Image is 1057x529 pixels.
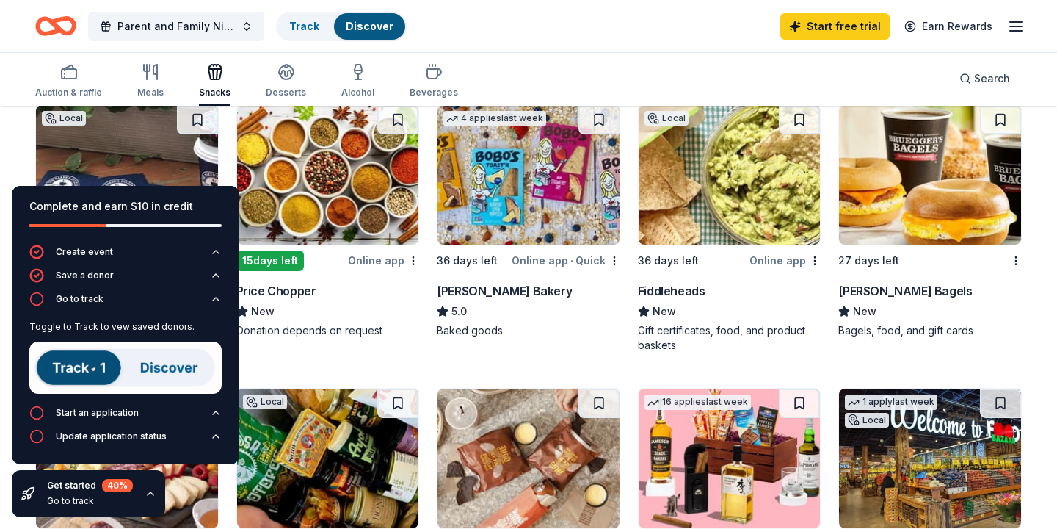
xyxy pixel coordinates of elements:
[29,245,222,268] button: Create event
[117,18,235,35] span: Parent and Family Night
[56,270,114,281] div: Save a donor
[29,198,222,215] div: Complete and earn $10 in credit
[437,389,620,528] img: Image for Pancheros Mexican Grill
[838,323,1022,338] div: Bagels, food, and gift cards
[56,293,103,305] div: Go to track
[838,104,1022,338] a: Image for Bruegger's Bagels27 days left[PERSON_NAME] BagelsNewBagels, food, and gift cards
[266,57,306,106] button: Desserts
[29,292,222,315] button: Go to track
[29,315,222,406] div: Go to track
[88,12,264,41] button: Parent and Family Night
[102,479,133,492] div: 40 %
[974,70,1010,87] span: Search
[199,57,230,106] button: Snacks
[47,479,133,492] div: Get started
[35,87,102,98] div: Auction & raffle
[638,323,821,353] div: Gift certificates, food, and product baskets
[56,407,139,419] div: Start an application
[341,87,374,98] div: Alcohol
[644,395,751,410] div: 16 applies last week
[839,389,1021,528] img: Image for Food Bazaar
[853,303,876,320] span: New
[437,282,572,300] div: [PERSON_NAME] Bakery
[639,389,821,528] img: Image for The BroBasket
[276,12,407,41] button: TrackDiscover
[56,431,167,442] div: Update application status
[437,323,620,338] div: Baked goods
[236,251,304,271] div: 15 days left
[845,413,889,428] div: Local
[896,13,1001,40] a: Earn Rewards
[437,104,620,338] a: Image for Bobo's Bakery4 applieslast week36 days leftOnline app•Quick[PERSON_NAME] Bakery5.0Baked...
[443,111,546,126] div: 4 applies last week
[35,57,102,106] button: Auction & raffle
[570,255,573,267] span: •
[236,323,420,338] div: Donation depends on request
[451,303,467,320] span: 5.0
[29,342,222,394] img: Track
[341,57,374,106] button: Alcohol
[838,252,899,270] div: 27 days left
[638,252,699,270] div: 36 days left
[29,429,222,453] button: Update application status
[644,111,689,126] div: Local
[437,252,498,270] div: 36 days left
[653,303,676,320] span: New
[839,105,1021,245] img: Image for Bruegger's Bagels
[346,20,393,32] a: Discover
[410,87,458,98] div: Beverages
[437,105,620,245] img: Image for Bobo's Bakery
[237,389,419,528] img: Image for Atticus
[780,13,890,40] a: Start free trial
[29,268,222,292] button: Save a donor
[47,495,133,507] div: Go to track
[845,395,937,410] div: 1 apply last week
[236,104,420,338] a: Image for Price Chopper15days leftOnline appPrice ChopperNewDonation depends on request
[348,251,419,270] div: Online app
[137,87,164,98] div: Meals
[251,303,275,320] span: New
[638,104,821,353] a: Image for FiddleheadsLocal36 days leftOnline appFiddleheadsNewGift certificates, food, and produc...
[29,321,222,333] div: Toggle to Track to vew saved donors.
[29,406,222,429] button: Start an application
[35,9,76,43] a: Home
[236,282,316,300] div: Price Chopper
[56,246,113,258] div: Create event
[42,111,86,126] div: Local
[199,87,230,98] div: Snacks
[243,395,287,409] div: Local
[410,57,458,106] button: Beverages
[638,282,705,300] div: Fiddleheads
[512,251,620,270] div: Online app Quick
[137,57,164,106] button: Meals
[838,282,972,300] div: [PERSON_NAME] Bagels
[289,20,319,32] a: Track
[948,64,1022,93] button: Search
[266,87,306,98] div: Desserts
[237,105,419,245] img: Image for Price Chopper
[749,251,821,270] div: Online app
[639,105,821,245] img: Image for Fiddleheads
